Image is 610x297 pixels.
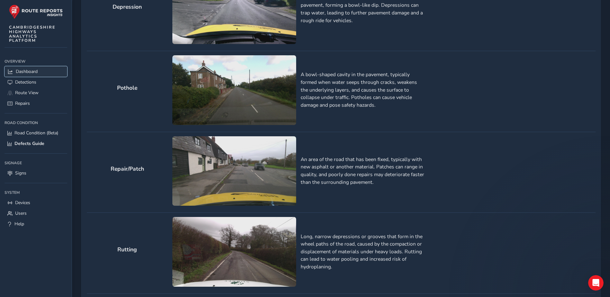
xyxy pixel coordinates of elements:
[5,138,67,149] a: Defects Guide
[15,79,36,85] span: Detections
[16,68,38,75] span: Dashboard
[15,200,30,206] span: Devices
[15,170,26,176] span: Signs
[301,156,424,186] p: An area of the road that has been fixed, typically with new asphalt or another material. Patches ...
[5,197,67,208] a: Devices
[9,4,63,19] img: rr logo
[5,188,67,197] div: System
[5,77,67,87] a: Detections
[14,221,24,227] span: Help
[15,210,27,216] span: Users
[87,246,168,253] h2: Rutting
[15,100,30,106] span: Repairs
[172,136,296,206] img: Repair/Patch
[5,66,67,77] a: Dashboard
[87,85,168,91] h2: Pothole
[5,158,67,168] div: Signage
[5,98,67,109] a: Repairs
[87,166,168,172] h2: Repair/Patch
[14,130,58,136] span: Road Condition (Beta)
[5,128,67,138] a: Road Condition (Beta)
[5,57,67,66] div: Overview
[14,140,44,147] span: Defects Guide
[172,55,296,125] img: Pothole
[301,71,424,109] p: A bowl-shaped cavity in the pavement, typically formed when water seeps through cracks, weakens t...
[172,217,296,287] img: Rutting
[301,233,424,271] p: Long, narrow depressions or grooves that form in the wheel paths of the road, caused by the compa...
[5,168,67,178] a: Signs
[5,219,67,229] a: Help
[5,208,67,219] a: Users
[9,25,56,43] span: CAMBRIDGESHIRE HIGHWAYS ANALYTICS PLATFORM
[5,118,67,128] div: Road Condition
[5,87,67,98] a: Route View
[588,275,604,291] iframe: Intercom live chat
[15,90,39,96] span: Route View
[87,4,168,10] h2: Depression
